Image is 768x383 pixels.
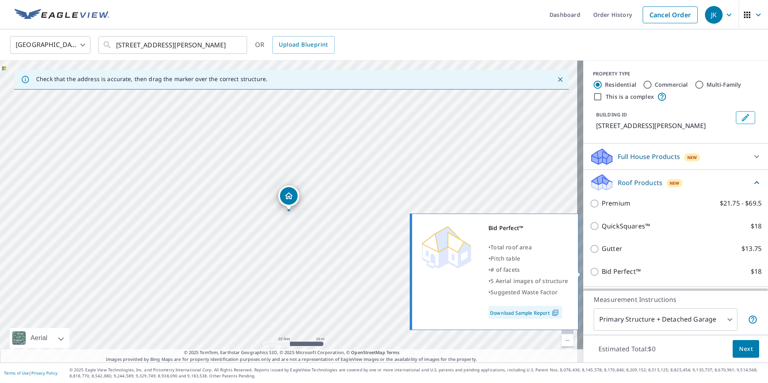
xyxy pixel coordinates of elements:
[606,93,654,101] label: This is a complex
[116,34,231,56] input: Search by address or latitude-longitude
[490,266,520,273] span: # of facets
[562,334,574,346] a: Current Level 20, Zoom Out
[255,36,335,54] div: OR
[488,306,562,319] a: Download Sample Report
[272,36,334,54] a: Upload Blueprint
[590,147,762,166] div: Full House ProductsNew
[488,253,568,264] div: •
[351,349,385,355] a: OpenStreetMap
[488,275,568,287] div: •
[670,180,680,186] span: New
[418,222,474,271] img: Premium
[490,255,520,262] span: Pitch table
[618,152,680,161] p: Full House Products
[69,367,764,379] p: © 2025 Eagle View Technologies, Inc. and Pictometry International Corp. All Rights Reserved. Repo...
[593,70,758,77] div: PROPERTY TYPE
[602,221,650,231] p: QuickSquares™
[10,34,90,56] div: [GEOGRAPHIC_DATA]
[488,242,568,253] div: •
[490,288,558,296] span: Suggested Waste Factor
[14,9,109,21] img: EV Logo
[705,6,723,24] div: JK
[739,344,753,354] span: Next
[748,315,758,324] span: Your report will include the primary structure and a detached garage if one exists.
[488,287,568,298] div: •
[741,244,762,254] p: $13.75
[4,371,57,375] p: |
[655,81,688,89] label: Commercial
[596,111,627,118] p: BUILDING ID
[733,340,759,358] button: Next
[555,74,566,85] button: Close
[488,222,568,234] div: Bid Perfect™
[490,277,568,285] span: 5 Aerial images of structure
[279,40,328,50] span: Upload Blueprint
[707,81,741,89] label: Multi-Family
[488,264,568,275] div: •
[550,309,561,316] img: Pdf Icon
[602,244,622,254] p: Gutter
[594,308,737,331] div: Primary Structure + Detached Garage
[4,370,29,376] a: Terms of Use
[36,75,268,83] p: Check that the address is accurate, then drag the marker over the correct structure.
[605,81,636,89] label: Residential
[618,178,662,187] p: Roof Products
[751,221,762,231] p: $18
[594,295,758,304] p: Measurement Instructions
[592,340,662,358] p: Estimated Total: $0
[386,349,400,355] a: Terms
[31,370,57,376] a: Privacy Policy
[490,243,532,251] span: Total roof area
[751,267,762,277] p: $18
[736,111,755,124] button: Edit building 1
[10,328,69,348] div: Aerial
[602,198,630,208] p: Premium
[278,185,299,210] div: Dropped pin, building 1, Residential property, 1506 Whitney Ln Rolla, MO 65401
[590,173,762,192] div: Roof ProductsNew
[720,198,762,208] p: $21.75 - $69.5
[184,349,400,356] span: © 2025 TomTom, Earthstar Geographics SIO, © 2025 Microsoft Corporation, ©
[687,154,697,161] span: New
[643,6,698,23] a: Cancel Order
[28,328,50,348] div: Aerial
[602,267,641,277] p: Bid Perfect™
[596,121,733,130] p: [STREET_ADDRESS][PERSON_NAME]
